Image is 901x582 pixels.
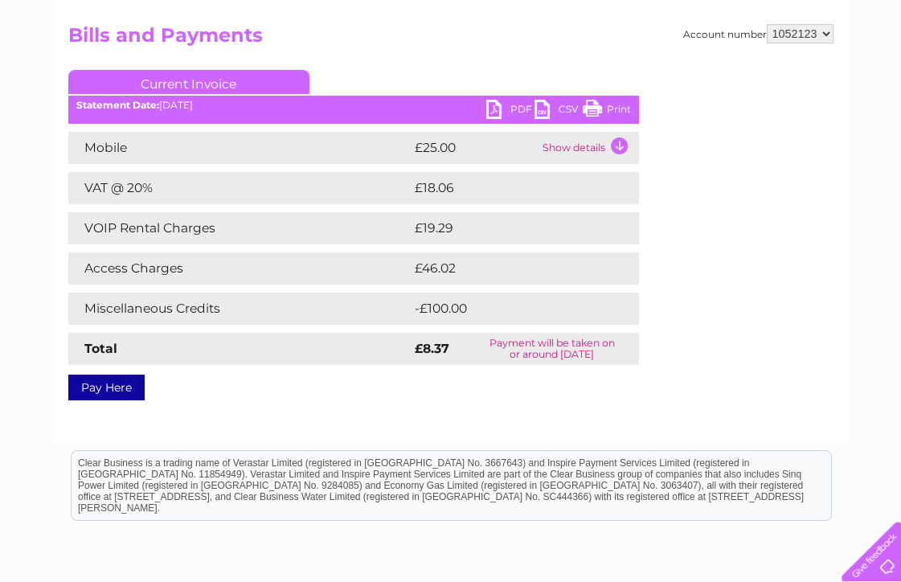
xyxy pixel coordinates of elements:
a: Print [583,100,631,123]
td: £46.02 [411,252,607,285]
a: Current Invoice [68,70,309,94]
td: £19.29 [411,212,605,244]
td: £18.06 [411,172,606,204]
a: Blog [761,68,784,80]
a: Telecoms [703,68,752,80]
td: £25.00 [411,132,539,164]
td: Access Charges [68,252,411,285]
img: logo.png [31,42,113,91]
td: VAT @ 20% [68,172,411,204]
strong: £8.37 [415,341,449,356]
div: Account number [683,24,833,43]
a: 0333 014 3131 [598,8,709,28]
a: Energy [658,68,694,80]
b: Statement Date: [76,99,159,111]
div: Clear Business is a trading name of Verastar Limited (registered in [GEOGRAPHIC_DATA] No. 3667643... [72,9,831,78]
a: Water [618,68,649,80]
a: Pay Here [68,375,145,400]
a: Log out [848,68,886,80]
td: Miscellaneous Credits [68,293,411,325]
td: Payment will be taken on or around [DATE] [465,333,638,365]
td: Show details [539,132,639,164]
strong: Total [84,341,117,356]
td: -£100.00 [411,293,612,325]
a: Contact [794,68,833,80]
div: [DATE] [68,100,639,111]
td: Mobile [68,132,411,164]
td: VOIP Rental Charges [68,212,411,244]
a: PDF [486,100,534,123]
h2: Bills and Payments [68,24,833,55]
a: CSV [534,100,583,123]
